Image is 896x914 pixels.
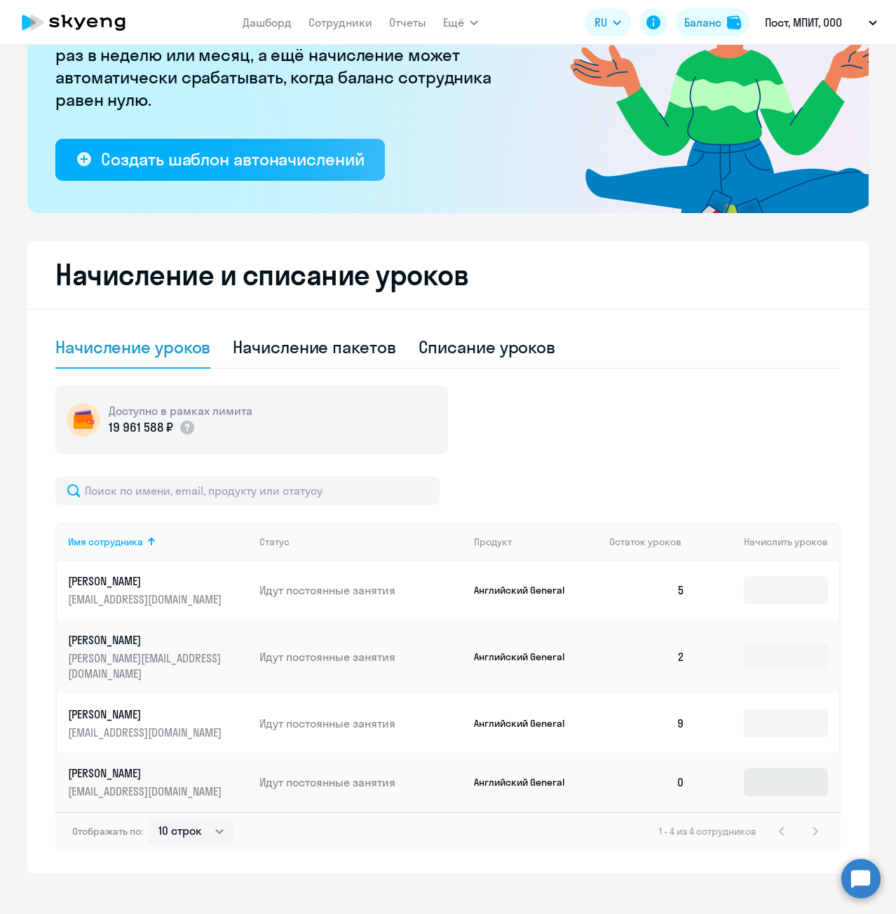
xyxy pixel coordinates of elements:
[765,14,842,31] p: Пост, МПИТ, ООО
[68,536,143,548] div: Имя сотрудника
[68,650,225,681] p: [PERSON_NAME][EMAIL_ADDRESS][DOMAIN_NAME]
[585,8,631,36] button: RU
[609,536,696,548] div: Остаток уроков
[259,775,463,790] p: Идут постоянные занятия
[55,336,210,358] div: Начисление уроков
[474,717,579,730] p: Английский General
[598,620,696,694] td: 2
[419,336,556,358] div: Списание уроков
[758,6,884,39] button: Пост, МПИТ, ООО
[474,536,512,548] div: Продукт
[308,15,372,29] a: Сотрудники
[55,139,385,181] button: Создать шаблон автоначислений
[68,707,225,722] p: [PERSON_NAME]
[109,418,173,437] p: 19 961 588 ₽
[55,477,440,505] input: Поиск по имени, email, продукту или статусу
[68,765,225,781] p: [PERSON_NAME]
[68,536,248,548] div: Имя сотрудника
[609,536,681,548] span: Остаток уроков
[55,258,841,292] h2: Начисление и списание уроков
[727,15,741,29] img: balance
[474,584,579,596] p: Английский General
[68,707,248,740] a: [PERSON_NAME][EMAIL_ADDRESS][DOMAIN_NAME]
[659,825,756,838] span: 1 - 4 из 4 сотрудников
[68,632,248,681] a: [PERSON_NAME][PERSON_NAME][EMAIL_ADDRESS][DOMAIN_NAME]
[243,15,292,29] a: Дашборд
[72,825,143,838] span: Отображать по:
[595,14,607,31] span: RU
[474,776,579,789] p: Английский General
[68,765,248,799] a: [PERSON_NAME][EMAIL_ADDRESS][DOMAIN_NAME]
[233,336,395,358] div: Начисление пакетов
[68,573,225,589] p: [PERSON_NAME]
[259,536,463,548] div: Статус
[598,694,696,753] td: 9
[443,14,464,31] span: Ещё
[474,536,599,548] div: Продукт
[68,632,225,648] p: [PERSON_NAME]
[684,14,721,31] div: Баланс
[101,148,364,170] div: Создать шаблон автоначислений
[696,523,839,561] th: Начислить уроков
[68,592,225,607] p: [EMAIL_ADDRESS][DOMAIN_NAME]
[109,403,252,418] h5: Доступно в рамках лимита
[474,650,579,663] p: Английский General
[389,15,426,29] a: Отчеты
[598,561,696,620] td: 5
[68,573,248,607] a: [PERSON_NAME][EMAIL_ADDRESS][DOMAIN_NAME]
[259,536,290,548] div: Статус
[67,403,100,437] img: wallet-circle.png
[598,753,696,812] td: 0
[676,8,749,36] button: Балансbalance
[259,649,463,664] p: Идут постоянные занятия
[68,725,225,740] p: [EMAIL_ADDRESS][DOMAIN_NAME]
[68,784,225,799] p: [EMAIL_ADDRESS][DOMAIN_NAME]
[259,716,463,731] p: Идут постоянные занятия
[259,582,463,598] p: Идут постоянные занятия
[443,8,478,36] button: Ещё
